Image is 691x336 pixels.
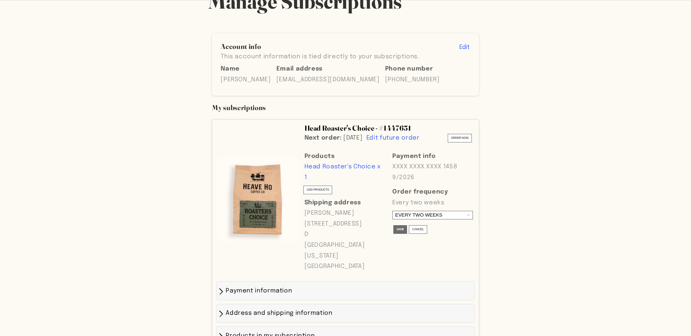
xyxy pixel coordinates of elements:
[226,288,292,294] span: Payment information
[448,134,472,142] button: Order now
[304,135,342,141] span: Next order:
[366,135,420,141] span: Edit future order
[221,42,419,51] h3: Account info
[397,227,404,232] span: Save
[451,135,469,141] span: Order now
[304,124,473,133] h3: Head Roaster's Choice - #1447651
[409,225,427,234] button: Cancel
[217,304,474,323] div: Address and shipping information
[392,172,473,183] p: 9/2026
[217,282,474,300] div: Payment information
[304,229,385,240] p: D
[304,240,385,261] p: [GEOGRAPHIC_DATA][US_STATE]
[226,310,332,316] span: Address and shipping information
[221,74,271,85] p: [PERSON_NAME]
[221,51,419,62] p: This account information is tied directly to your subscriptions.
[459,42,469,53] button: Edit
[304,151,385,162] span: Products
[392,187,473,197] span: Order frequency
[221,64,271,74] span: Name
[212,103,479,112] h3: My subscriptions
[216,158,301,242] a: Line item image
[343,135,362,141] span: [DATE]
[307,187,329,193] span: ADD PRODUCTS
[304,208,385,219] p: [PERSON_NAME]
[276,74,380,85] p: [EMAIL_ADDRESS][DOMAIN_NAME]
[392,162,473,172] p: XXXX XXXX XXXX 1458
[385,64,440,74] span: Phone number
[304,261,385,272] p: [GEOGRAPHIC_DATA]
[392,197,473,208] p: Every two weeks
[392,151,473,162] span: Payment info
[303,186,332,194] button: ADD PRODUCTS
[385,74,440,85] p: [PHONE_NUMBER]
[393,225,407,234] button: Save
[412,227,424,232] span: Cancel
[304,197,361,208] span: Shipping address
[304,219,385,230] p: [STREET_ADDRESS]
[276,64,380,74] span: Email address
[304,164,381,181] a: Head Roaster's Choice x 1
[459,44,469,50] span: Edit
